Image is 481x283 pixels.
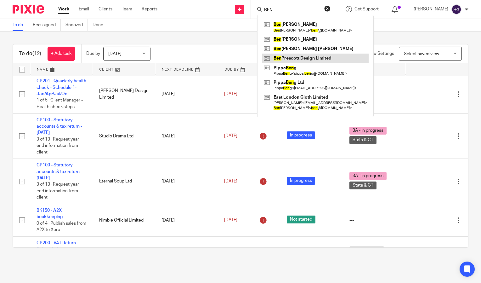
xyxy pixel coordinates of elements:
[108,52,122,56] span: [DATE]
[155,113,218,159] td: [DATE]
[263,8,320,13] input: Search
[93,204,156,236] td: Nimble Official Limited
[86,50,100,57] p: Due by
[155,159,218,204] td: [DATE]
[37,98,83,109] span: 1 of 5 · Client Manager - Health check steps
[13,19,28,31] a: To do
[287,131,315,139] span: In progress
[37,118,82,135] a: CP100 - Statutory accounts & tax return - [DATE]
[58,6,69,12] a: Work
[414,6,448,12] p: [PERSON_NAME]
[349,91,399,97] div: ---
[451,4,461,14] img: svg%3E
[93,113,156,159] td: Studio Drama Ltd
[349,172,387,180] span: 3A - In progress
[37,137,79,154] span: 3 of 13 · Request year end information from client
[37,241,76,258] a: CP200 - VAT Return Schedule 2 - Feb/May/Aug/Nov
[349,217,399,223] div: ---
[367,51,394,56] span: View Settings
[37,221,86,232] span: 0 of 4 · Publish sales from A2X to Xero
[224,179,237,183] span: [DATE]
[142,6,157,12] a: Reports
[224,92,237,96] span: [DATE]
[155,236,218,275] td: [DATE]
[324,5,331,12] button: Clear
[349,127,387,135] span: 3A - In progress
[287,177,315,185] span: In progress
[48,47,75,61] a: + Add task
[354,7,379,11] span: Get Support
[13,5,44,14] img: Pixie
[122,6,132,12] a: Team
[287,216,315,223] span: Not started
[37,182,79,199] span: 3 of 13 · Request year end information from client
[32,51,41,56] span: (12)
[33,19,61,31] a: Reassigned
[93,75,156,113] td: [PERSON_NAME] Design Limited
[19,50,41,57] h1: To do
[93,236,156,275] td: Studio Drama Ltd
[65,19,88,31] a: Snoozed
[404,52,439,56] span: Select saved view
[224,218,237,222] span: [DATE]
[37,208,63,219] a: BK150 - A2X bookkeeping
[349,136,376,144] span: Stats & CT
[99,6,112,12] a: Clients
[79,6,89,12] a: Email
[155,204,218,236] td: [DATE]
[224,134,237,138] span: [DATE]
[349,246,384,254] span: 0 - Not started
[37,163,82,180] a: CP100 - Statutory accounts & tax return - [DATE]
[349,182,376,189] span: Stats & CT
[93,19,108,31] a: Done
[37,79,86,96] a: CP201 - Quarterly health check - Schedule 1- Jan/Apr/Jul/Oct
[93,159,156,204] td: Eternal Soup Ltd
[155,75,218,113] td: [DATE]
